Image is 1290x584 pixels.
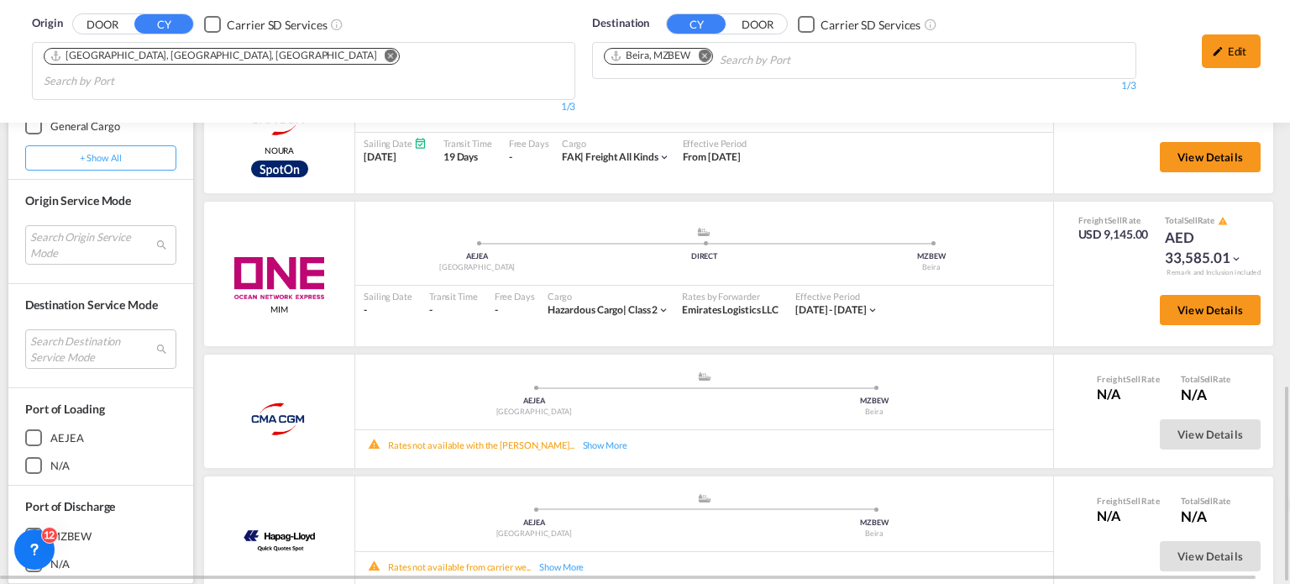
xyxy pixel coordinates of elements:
div: Rates by Forwarder [682,290,779,303]
span: Sell [1200,374,1214,384]
md-icon: icon-pencil [1212,45,1224,57]
span: MIM [270,303,288,315]
button: Remove [687,49,712,66]
span: Sell [1184,215,1198,225]
div: Show More [574,439,650,451]
div: - [429,303,478,318]
div: [GEOGRAPHIC_DATA] [364,529,705,539]
div: Beira [705,529,1046,539]
div: Freight Rate [1097,495,1164,507]
span: Destination [592,15,649,32]
md-icon: assets/icons/custom/ship-fill.svg [694,228,714,236]
div: Sailing Date [364,137,427,150]
div: general cargo [50,118,120,133]
span: View Details [1177,150,1243,164]
button: DOOR [728,15,787,34]
div: icon-pencilEdit [1202,34,1261,68]
md-icon: icon-chevron-down [658,304,669,316]
div: MZBEW [50,528,92,543]
div: Carrier SD Services [227,17,327,34]
span: FAK [562,150,586,163]
div: N/A [1181,385,1230,405]
span: Port of Discharge [25,499,115,513]
div: Press delete to remove this chip. [50,49,380,63]
span: Sell [1108,215,1122,225]
div: [DATE] [364,150,427,165]
input: Search by Port [720,47,879,74]
div: Emirates Logistics LLC [682,303,779,318]
div: Beira [818,262,1045,273]
md-checkbox: Checkbox No Ink [204,15,327,33]
button: CY [667,14,726,34]
md-checkbox: AEJEA [25,429,176,446]
div: AED 33,585.01 [1165,228,1249,268]
md-icon: Schedules Available [414,137,427,150]
img: Hapag-Lloyd | Quick Quotes Spot [238,520,320,562]
div: - [509,150,512,165]
button: DOOR [73,15,132,34]
md-checkbox: Checkbox No Ink [798,15,920,33]
md-icon: icon-chevron-down [658,151,670,163]
span: Destination Service Mode [25,297,158,311]
div: Free Days [495,290,535,303]
div: 19 Days [443,150,492,165]
button: icon-alert [1216,215,1228,228]
div: 01 Oct 2025 - 31 Oct 2025 [795,303,867,318]
md-icon: assets/icons/custom/ship-fill.svg [695,372,715,381]
div: Beira [705,407,1046,418]
div: 1/3 [592,79,1135,93]
span: Hazardous Cargo [548,303,628,316]
md-chips-wrap: Chips container. Use arrow keys to select chips. [601,43,886,74]
div: Port of Jebel Ali, Jebel Ali, AEJEA [50,49,377,63]
div: Total Rate [1181,373,1230,385]
div: MZBEW [705,396,1046,407]
span: | [580,150,584,163]
md-icon: assets/icons/custom/ship-fill.svg [695,494,715,502]
div: [GEOGRAPHIC_DATA] [364,262,590,273]
div: - [495,303,498,318]
div: N/A [50,555,70,571]
span: From [DATE] [683,150,741,163]
div: MZBEW [705,518,1046,529]
span: Origin [32,15,62,32]
span: | [623,303,627,316]
div: Total Rate [1165,214,1249,228]
div: freight all kinds [562,150,658,165]
div: Total Rate [1181,495,1230,507]
md-icon: icon-alert [1218,216,1228,226]
button: View Details [1160,295,1261,325]
md-icon: icon-alert [368,560,388,573]
div: Remark and Inclusion included [1154,268,1273,277]
div: Press delete to remove this chip. [610,49,694,63]
button: CY [134,14,193,34]
button: Remove [374,49,399,66]
div: N/A [1097,385,1164,403]
div: MZBEW [818,251,1045,262]
span: View Details [1177,550,1243,563]
span: View Details [1177,303,1243,317]
md-icon: icon-chevron-down [867,304,878,316]
span: Emirates Logistics LLC [682,303,779,316]
div: Transit Time [443,137,492,150]
input: Search by Port [44,68,203,95]
div: - [364,303,412,318]
img: CMA_CGM_Spot.png [251,160,308,177]
md-icon: icon-chevron-down [1230,253,1242,265]
div: Cargo [562,137,670,150]
md-checkbox: N/A [25,457,176,474]
div: Effective Period [683,137,747,150]
div: Sailing Date [364,290,412,303]
div: AEJEA [364,251,590,262]
md-icon: Unchecked: Search for CY (Container Yard) services for all selected carriers.Checked : Search for... [924,18,937,31]
div: Rollable available [251,160,308,177]
div: AEJEA [364,518,705,529]
div: Rates not available from carrier we... [388,560,531,573]
md-checkbox: MZBEW [25,528,176,545]
img: ONE [234,257,324,299]
div: From 01 Oct 2025 [683,150,741,165]
div: Freight Rate [1097,373,1164,385]
span: Sell [1126,496,1141,506]
button: View Details [1160,419,1261,450]
div: [GEOGRAPHIC_DATA] [364,407,705,418]
md-checkbox: N/A [25,555,176,572]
